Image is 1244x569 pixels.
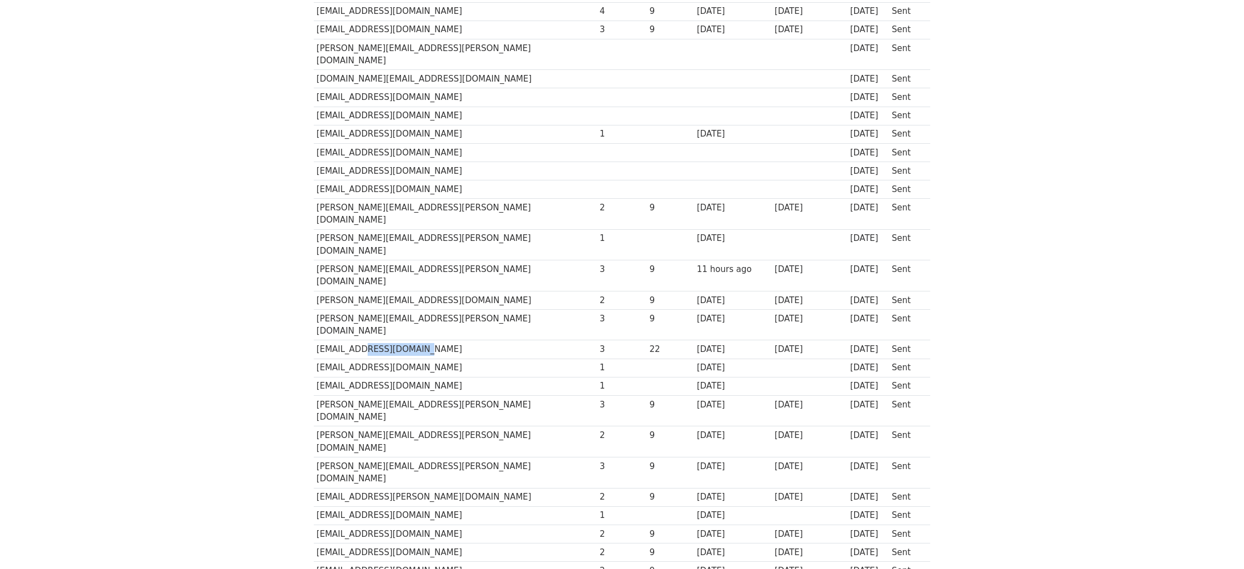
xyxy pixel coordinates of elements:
td: [EMAIL_ADDRESS][DOMAIN_NAME] [314,543,597,561]
div: [DATE] [850,399,887,411]
td: Sent [889,39,925,70]
div: [DATE] [850,23,887,36]
div: 4 [600,5,644,18]
div: [DATE] [697,294,769,307]
div: 2 [600,294,644,307]
td: [PERSON_NAME][EMAIL_ADDRESS][PERSON_NAME][DOMAIN_NAME] [314,229,597,260]
div: 9 [649,491,691,503]
div: [DATE] [775,294,845,307]
td: Sent [889,229,925,260]
td: Sent [889,260,925,291]
div: [DATE] [850,343,887,356]
td: [PERSON_NAME][EMAIL_ADDRESS][PERSON_NAME][DOMAIN_NAME] [314,457,597,488]
div: 9 [649,5,691,18]
td: [EMAIL_ADDRESS][DOMAIN_NAME] [314,506,597,525]
div: [DATE] [850,73,887,85]
td: Sent [889,180,925,198]
div: [DATE] [850,460,887,473]
div: [DATE] [850,429,887,442]
td: Sent [889,543,925,561]
div: [DATE] [850,313,887,325]
td: Sent [889,309,925,340]
div: 3 [600,399,644,411]
td: [EMAIL_ADDRESS][DOMAIN_NAME] [314,21,597,39]
td: Sent [889,125,925,143]
div: [DATE] [775,313,845,325]
div: [DATE] [775,343,845,356]
div: [DATE] [850,528,887,541]
div: [DATE] [775,491,845,503]
td: [EMAIL_ADDRESS][DOMAIN_NAME] [314,88,597,107]
td: [EMAIL_ADDRESS][DOMAIN_NAME] [314,143,597,162]
td: Sent [889,340,925,359]
div: 9 [649,202,691,214]
div: [DATE] [850,509,887,522]
div: 22 [649,343,691,356]
div: 2 [600,429,644,442]
div: 1 [600,361,644,374]
div: 9 [649,313,691,325]
div: [DATE] [697,313,769,325]
div: [DATE] [850,263,887,276]
div: [DATE] [850,380,887,392]
div: [DATE] [850,491,887,503]
div: 9 [649,429,691,442]
div: 3 [600,23,644,36]
div: [DATE] [850,5,887,18]
td: Sent [889,21,925,39]
div: [DATE] [697,380,769,392]
td: Sent [889,426,925,457]
div: [DATE] [697,460,769,473]
div: [DATE] [850,202,887,214]
td: Sent [889,395,925,426]
div: [DATE] [850,128,887,140]
div: [DATE] [850,147,887,159]
td: [EMAIL_ADDRESS][DOMAIN_NAME] [314,359,597,377]
div: [DATE] [697,528,769,541]
div: 2 [600,202,644,214]
td: Sent [889,291,925,309]
td: Sent [889,377,925,395]
div: [DATE] [850,294,887,307]
div: [DATE] [775,23,845,36]
div: 2 [600,546,644,559]
div: 1 [600,232,644,245]
td: [PERSON_NAME][EMAIL_ADDRESS][PERSON_NAME][DOMAIN_NAME] [314,395,597,426]
div: 3 [600,263,644,276]
div: [DATE] [775,546,845,559]
div: [DATE] [697,509,769,522]
td: Sent [889,143,925,162]
div: 9 [649,528,691,541]
div: [DATE] [775,202,845,214]
div: [DATE] [850,91,887,104]
div: [DATE] [697,491,769,503]
td: [EMAIL_ADDRESS][PERSON_NAME][DOMAIN_NAME] [314,488,597,506]
div: 9 [649,23,691,36]
div: 3 [600,343,644,356]
td: Sent [889,2,925,21]
div: [DATE] [697,202,769,214]
div: [DATE] [775,5,845,18]
div: [DATE] [697,361,769,374]
div: 1 [600,128,644,140]
div: 2 [600,528,644,541]
td: Sent [889,525,925,543]
td: [EMAIL_ADDRESS][DOMAIN_NAME] [314,525,597,543]
div: [DATE] [850,42,887,55]
div: 3 [600,313,644,325]
div: [DATE] [697,23,769,36]
div: 1 [600,509,644,522]
td: [EMAIL_ADDRESS][DOMAIN_NAME] [314,125,597,143]
td: Sent [889,199,925,230]
div: 1 [600,380,644,392]
div: 9 [649,460,691,473]
td: Sent [889,162,925,180]
div: [DATE] [775,429,845,442]
td: [PERSON_NAME][EMAIL_ADDRESS][PERSON_NAME][DOMAIN_NAME] [314,39,597,70]
div: [DATE] [697,5,769,18]
div: [DATE] [775,263,845,276]
td: Sent [889,488,925,506]
div: [DATE] [850,361,887,374]
div: 2 [600,491,644,503]
div: [DATE] [697,343,769,356]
